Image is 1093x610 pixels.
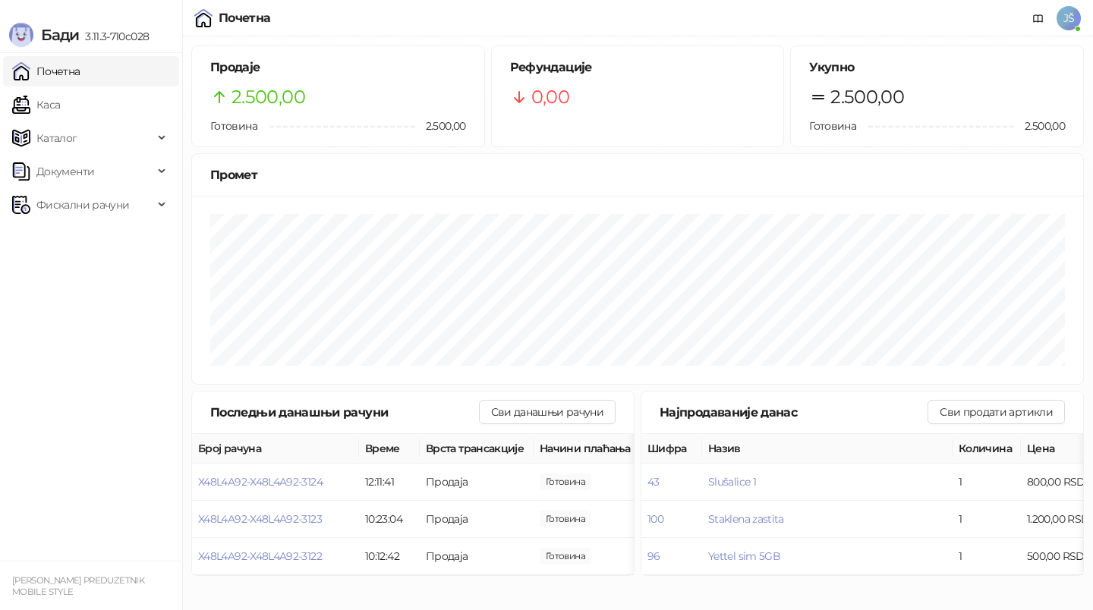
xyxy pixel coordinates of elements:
[953,501,1021,538] td: 1
[9,23,33,47] img: Logo
[36,156,94,187] span: Документи
[420,464,534,501] td: Продаја
[540,511,591,527] span: 500,00
[198,549,322,563] button: X48L4A92-X48L4A92-3122
[359,434,420,464] th: Време
[702,434,953,464] th: Назив
[809,58,1065,77] h5: Укупно
[1026,6,1050,30] a: Документација
[1014,118,1065,134] span: 2.500,00
[36,190,129,220] span: Фискални рачуни
[540,473,591,490] span: 1.200,00
[647,549,660,563] button: 96
[210,58,466,77] h5: Продаје
[953,434,1021,464] th: Количина
[708,549,780,563] button: Yettel sim 5GB
[660,403,928,422] div: Најпродаваније данас
[641,434,702,464] th: Шифра
[210,403,479,422] div: Последњи данашњи рачуни
[36,123,77,153] span: Каталог
[708,512,784,526] button: Staklena zastita
[708,475,756,489] button: Slušalice 1
[510,58,766,77] h5: Рефундације
[809,119,856,133] span: Готовина
[219,12,271,24] div: Почетна
[647,475,660,489] button: 43
[359,464,420,501] td: 12:11:41
[953,538,1021,575] td: 1
[647,512,663,526] button: 100
[420,501,534,538] td: Продаја
[198,475,323,489] button: X48L4A92-X48L4A92-3124
[198,512,322,526] button: X48L4A92-X48L4A92-3123
[12,56,80,86] a: Почетна
[359,538,420,575] td: 10:12:42
[830,83,904,112] span: 2.500,00
[41,26,79,44] span: Бади
[420,538,534,575] td: Продаја
[953,464,1021,501] td: 1
[1057,6,1081,30] span: JŠ
[232,83,305,112] span: 2.500,00
[531,83,569,112] span: 0,00
[359,501,420,538] td: 10:23:04
[534,434,685,464] th: Начини плаћања
[12,90,60,120] a: Каса
[540,548,591,564] span: 800,00
[415,118,466,134] span: 2.500,00
[210,165,1065,184] div: Промет
[12,575,144,597] small: [PERSON_NAME] PREDUZETNIK MOBILE STYLE
[79,30,149,43] span: 3.11.3-710c028
[928,400,1065,424] button: Сви продати артикли
[479,400,616,424] button: Сви данашњи рачуни
[210,119,257,133] span: Готовина
[420,434,534,464] th: Врста трансакције
[192,434,359,464] th: Број рачуна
